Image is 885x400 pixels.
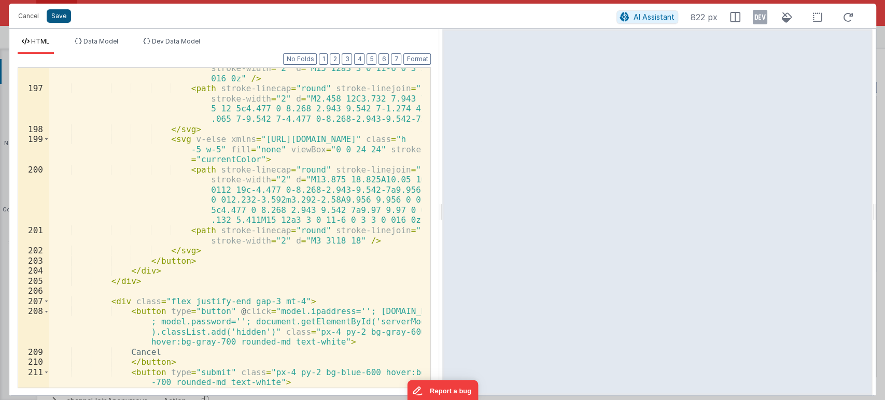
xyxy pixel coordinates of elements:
[691,11,718,23] span: 822 px
[616,10,678,24] button: AI Assistant
[378,53,389,65] button: 6
[18,225,49,246] div: 201
[18,134,49,165] div: 199
[367,53,376,65] button: 5
[18,53,49,84] div: 196
[18,367,49,388] div: 211
[391,53,401,65] button: 7
[319,53,328,65] button: 1
[330,53,340,65] button: 2
[18,246,49,256] div: 202
[18,266,49,276] div: 204
[18,124,49,135] div: 198
[83,37,118,45] span: Data Model
[634,12,675,21] span: AI Assistant
[342,53,352,65] button: 3
[354,53,364,65] button: 4
[283,53,317,65] button: No Folds
[18,165,49,225] div: 200
[403,53,431,65] button: Format
[152,37,200,45] span: Dev Data Model
[18,286,49,296] div: 206
[18,306,49,347] div: 208
[18,357,49,367] div: 210
[18,296,49,307] div: 207
[18,347,49,358] div: 209
[18,83,49,124] div: 197
[18,276,49,287] div: 205
[31,37,50,45] span: HTML
[18,256,49,266] div: 203
[47,9,71,23] button: Save
[13,9,44,23] button: Cancel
